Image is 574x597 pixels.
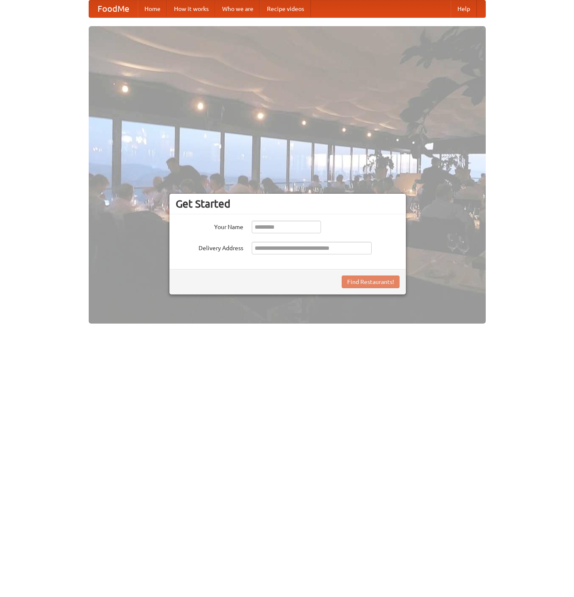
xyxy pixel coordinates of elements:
[215,0,260,17] a: Who we are
[260,0,311,17] a: Recipe videos
[167,0,215,17] a: How it works
[89,0,138,17] a: FoodMe
[451,0,477,17] a: Help
[342,276,400,288] button: Find Restaurants!
[176,242,243,252] label: Delivery Address
[176,197,400,210] h3: Get Started
[176,221,243,231] label: Your Name
[138,0,167,17] a: Home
